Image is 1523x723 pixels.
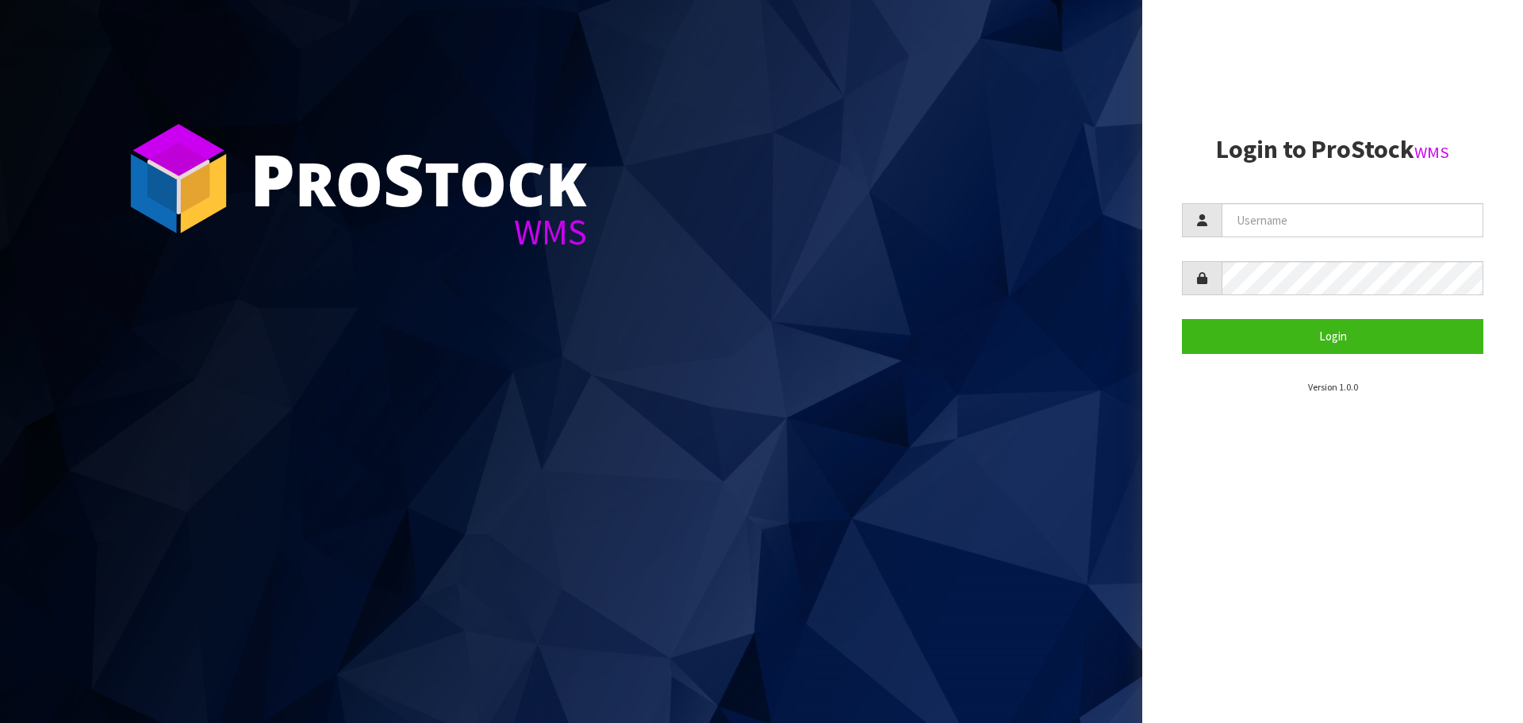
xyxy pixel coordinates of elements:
[383,130,424,227] span: S
[1182,136,1483,163] h2: Login to ProStock
[1308,381,1358,393] small: Version 1.0.0
[250,143,587,214] div: ro tock
[250,130,295,227] span: P
[1182,319,1483,353] button: Login
[1222,203,1483,237] input: Username
[119,119,238,238] img: ProStock Cube
[250,214,587,250] div: WMS
[1414,142,1449,163] small: WMS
